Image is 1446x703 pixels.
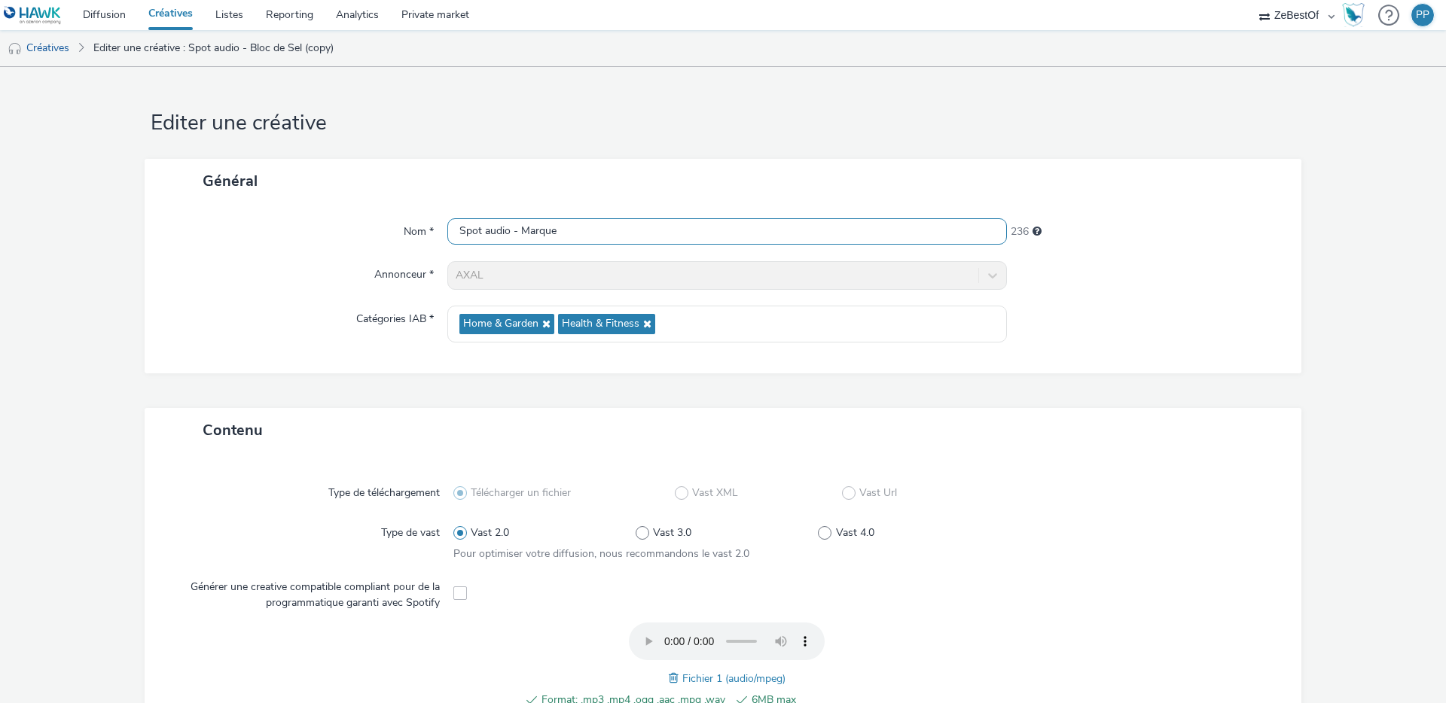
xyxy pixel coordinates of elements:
[375,519,446,540] label: Type de vast
[463,318,538,330] span: Home & Garden
[8,41,23,56] img: audio
[447,218,1007,245] input: Nom
[350,306,440,327] label: Catégories IAB *
[453,546,749,561] span: Pour optimiser votre diffusion, nous recommandons le vast 2.0
[1011,224,1029,239] span: 236
[1416,4,1429,26] div: PP
[682,671,786,686] span: Fichier 1 (audio/mpeg)
[653,525,691,540] span: Vast 3.0
[836,525,874,540] span: Vast 4.0
[4,6,62,25] img: undefined Logo
[203,420,263,440] span: Contenu
[471,525,509,540] span: Vast 2.0
[398,218,440,239] label: Nom *
[859,485,897,501] span: Vast Url
[322,479,446,501] label: Type de téléchargement
[692,485,738,501] span: Vast XML
[1342,3,1371,27] a: Hawk Academy
[368,261,440,282] label: Annonceur *
[203,171,258,191] span: Général
[471,485,571,501] span: Télécharger un fichier
[562,318,639,330] span: Health & Fitness
[86,30,341,66] a: Editer une créative : Spot audio - Bloc de Sel (copy)
[1342,3,1365,27] img: Hawk Academy
[1033,224,1042,239] div: 255 caractères maximum
[145,109,1301,138] h1: Editer une créative
[172,574,446,610] label: Générer une creative compatible compliant pour de la programmatique garanti avec Spotify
